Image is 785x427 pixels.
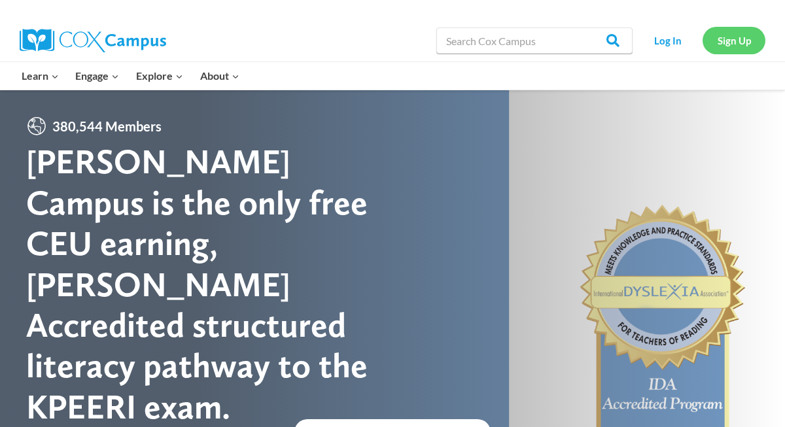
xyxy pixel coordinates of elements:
[47,116,167,137] span: 380,544 Members
[67,62,128,90] button: Child menu of Engage
[26,141,392,427] div: [PERSON_NAME] Campus is the only free CEU earning, [PERSON_NAME] Accredited structured literacy p...
[639,27,696,54] a: Log In
[192,62,248,90] button: Child menu of About
[639,27,765,54] nav: Secondary Navigation
[128,62,192,90] button: Child menu of Explore
[436,27,633,54] input: Search Cox Campus
[13,62,67,90] button: Child menu of Learn
[703,27,765,54] a: Sign Up
[20,29,166,52] img: Cox Campus
[13,62,247,90] nav: Primary Navigation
